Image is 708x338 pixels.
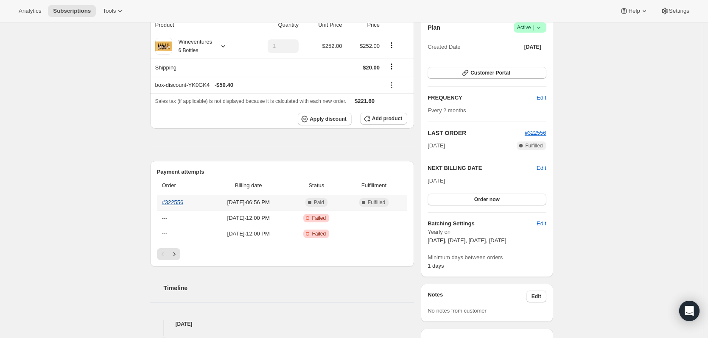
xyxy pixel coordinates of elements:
span: - $50.40 [215,81,233,89]
span: Paid [314,199,324,206]
button: Edit [532,91,551,105]
span: Tools [103,8,116,14]
span: [DATE], [DATE], [DATE], [DATE] [428,237,506,244]
span: [DATE] [428,177,445,184]
h2: FREQUENCY [428,94,537,102]
button: Edit [526,291,546,302]
span: Edit [532,293,541,300]
button: Order now [428,194,546,205]
span: No notes from customer [428,308,487,314]
a: #322556 [525,130,546,136]
span: Billing date [210,181,287,190]
span: Help [628,8,640,14]
th: Order [157,176,207,195]
span: [DATE] [524,44,541,50]
th: Price [345,16,383,34]
h2: LAST ORDER [428,129,525,137]
small: 6 Bottles [179,47,199,53]
span: | [533,24,534,31]
h2: Payment attempts [157,168,408,176]
button: Product actions [385,41,398,50]
button: #322556 [525,129,546,137]
h6: Batching Settings [428,219,537,228]
div: Wineventures [172,38,212,55]
span: $221.60 [355,98,375,104]
span: $252.00 [360,43,380,49]
button: Settings [655,5,694,17]
span: [DATE] · 12:00 PM [210,230,287,238]
span: Active [517,23,543,32]
th: Product [150,16,247,34]
span: --- [162,215,168,221]
span: [DATE] · 06:56 PM [210,198,287,207]
h2: Timeline [164,284,414,292]
button: Help [615,5,653,17]
span: Fulfilled [368,199,385,206]
span: Minimum days between orders [428,253,546,262]
button: Analytics [14,5,46,17]
span: [DATE] [428,141,445,150]
button: Subscriptions [48,5,96,17]
h4: [DATE] [150,320,414,328]
span: Settings [669,8,689,14]
th: Unit Price [301,16,345,34]
span: Fulfilled [525,142,543,149]
th: Quantity [247,16,301,34]
button: Add product [360,113,407,125]
nav: Pagination [157,248,408,260]
h3: Notes [428,291,526,302]
h2: NEXT BILLING DATE [428,164,537,172]
h2: Plan [428,23,440,32]
button: Customer Portal [428,67,546,79]
span: Customer Portal [470,69,510,76]
span: [DATE] · 12:00 PM [210,214,287,222]
span: Created Date [428,43,460,51]
span: Order now [474,196,500,203]
span: Subscriptions [53,8,91,14]
span: Fulfillment [346,181,402,190]
span: Sales tax (if applicable) is not displayed because it is calculated with each new order. [155,98,347,104]
button: Edit [537,164,546,172]
span: $252.00 [322,43,342,49]
span: --- [162,230,168,237]
span: Analytics [19,8,41,14]
button: [DATE] [519,41,546,53]
button: Edit [532,217,551,230]
span: Failed [312,215,326,222]
span: Apply discount [310,116,347,122]
span: Edit [537,94,546,102]
button: Apply discount [298,113,352,125]
div: Open Intercom Messenger [679,301,700,321]
span: $20.00 [363,64,380,71]
button: Next [168,248,180,260]
span: Yearly on [428,228,546,236]
button: Tools [98,5,129,17]
span: Add product [372,115,402,122]
span: Edit [537,219,546,228]
span: Every 2 months [428,107,466,114]
span: Failed [312,230,326,237]
a: #322556 [162,199,184,205]
th: Shipping [150,58,247,77]
button: Shipping actions [385,62,398,71]
span: 1 days [428,263,444,269]
div: box-discount-YK0GK4 [155,81,380,89]
span: Status [292,181,341,190]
